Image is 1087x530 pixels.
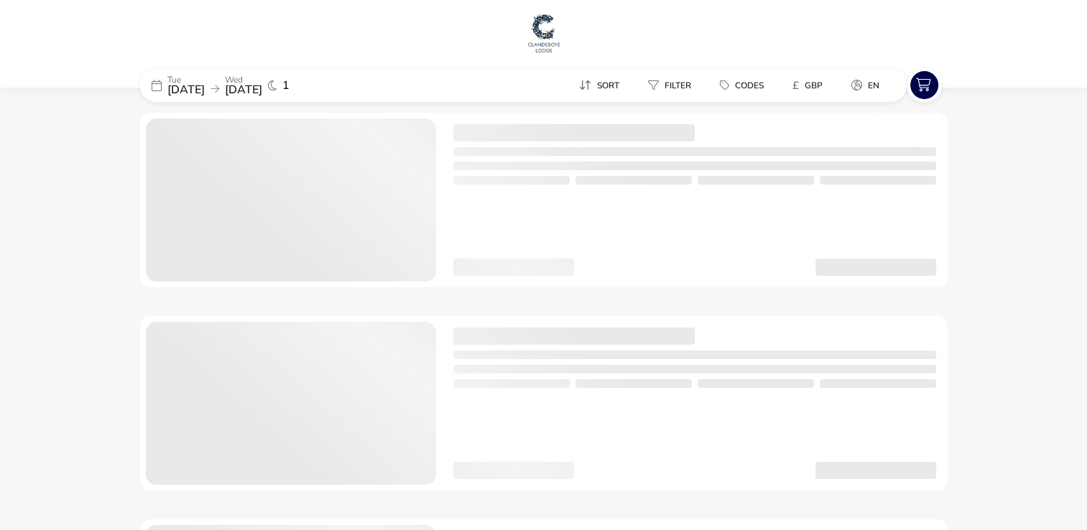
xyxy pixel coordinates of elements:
[708,75,775,96] button: Codes
[597,80,619,91] span: Sort
[781,75,834,96] button: £GBP
[167,75,205,84] p: Tue
[637,75,703,96] button: Filter
[665,80,691,91] span: Filter
[225,75,262,84] p: Wed
[781,75,840,96] naf-pibe-menu-bar-item: £GBP
[282,80,290,91] span: 1
[568,75,637,96] naf-pibe-menu-bar-item: Sort
[840,75,891,96] button: en
[140,68,356,102] div: Tue[DATE]Wed[DATE]1
[637,75,708,96] naf-pibe-menu-bar-item: Filter
[792,78,799,93] i: £
[526,11,562,55] img: Main Website
[868,80,879,91] span: en
[568,75,631,96] button: Sort
[805,80,823,91] span: GBP
[735,80,764,91] span: Codes
[708,75,781,96] naf-pibe-menu-bar-item: Codes
[840,75,897,96] naf-pibe-menu-bar-item: en
[167,82,205,98] span: [DATE]
[225,82,262,98] span: [DATE]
